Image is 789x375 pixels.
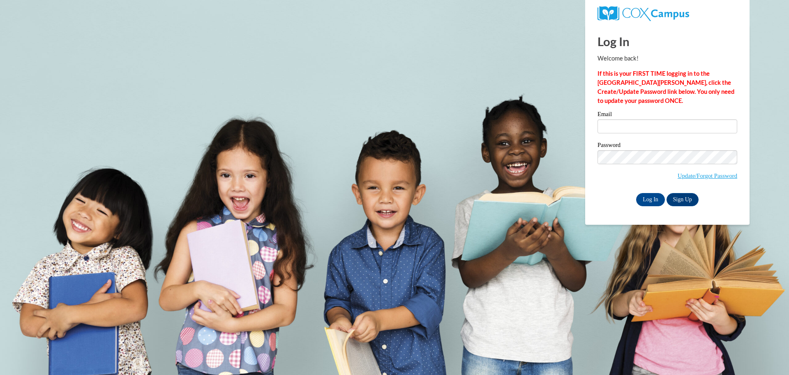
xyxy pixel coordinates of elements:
img: COX Campus [598,6,689,21]
strong: If this is your FIRST TIME logging in to the [GEOGRAPHIC_DATA][PERSON_NAME], click the Create/Upd... [598,70,734,104]
a: COX Campus [598,9,689,16]
a: Sign Up [667,193,699,206]
h1: Log In [598,33,737,50]
label: Password [598,142,737,150]
a: Update/Forgot Password [678,172,737,179]
label: Email [598,111,737,119]
input: Log In [636,193,665,206]
p: Welcome back! [598,54,737,63]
